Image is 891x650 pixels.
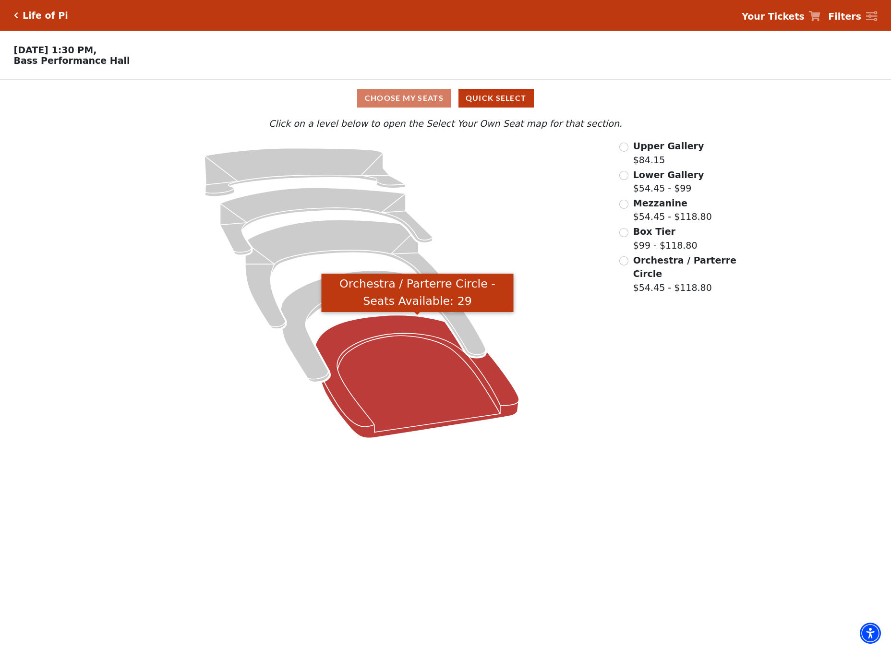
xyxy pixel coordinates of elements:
input: Upper Gallery$84.15 [619,143,628,152]
label: $99 - $118.80 [633,225,698,252]
path: Lower Gallery - Seats Available: 60 [220,188,433,255]
input: Box Tier$99 - $118.80 [619,228,628,237]
label: $54.45 - $118.80 [633,253,738,295]
path: Orchestra / Parterre Circle - Seats Available: 29 [316,315,519,438]
span: Upper Gallery [633,141,704,151]
a: Click here to go back to filters [14,12,18,19]
label: $54.45 - $118.80 [633,196,712,224]
button: Quick Select [458,89,534,108]
input: Orchestra / Parterre Circle$54.45 - $118.80 [619,256,628,265]
span: Mezzanine [633,198,687,208]
h5: Life of Pi [23,10,68,21]
input: Lower Gallery$54.45 - $99 [619,171,628,180]
label: $54.45 - $99 [633,168,704,195]
div: Orchestra / Parterre Circle - Seats Available: 29 [322,274,514,313]
input: Mezzanine$54.45 - $118.80 [619,200,628,209]
a: Your Tickets [742,10,820,24]
p: Click on a level below to open the Select Your Own Seat map for that section. [118,117,773,131]
span: Lower Gallery [633,169,704,180]
path: Upper Gallery - Seats Available: 163 [205,148,406,196]
span: Orchestra / Parterre Circle [633,255,736,279]
label: $84.15 [633,139,704,167]
div: Accessibility Menu [860,623,881,644]
strong: Your Tickets [742,11,805,22]
span: Box Tier [633,226,675,237]
strong: Filters [828,11,861,22]
a: Filters [828,10,877,24]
